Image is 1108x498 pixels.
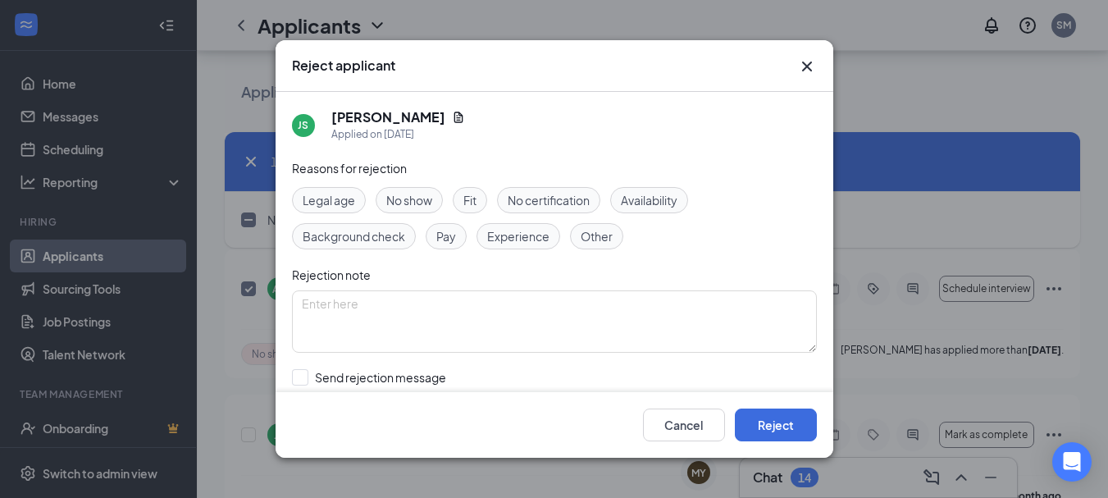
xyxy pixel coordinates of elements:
[1052,442,1092,482] div: Open Intercom Messenger
[487,227,549,245] span: Experience
[797,57,817,76] svg: Cross
[303,227,405,245] span: Background check
[452,111,465,124] svg: Document
[292,57,395,75] h3: Reject applicant
[463,191,476,209] span: Fit
[797,57,817,76] button: Close
[331,126,465,143] div: Applied on [DATE]
[298,118,308,132] div: JS
[331,108,445,126] h5: [PERSON_NAME]
[581,227,613,245] span: Other
[436,227,456,245] span: Pay
[292,161,407,176] span: Reasons for rejection
[621,191,677,209] span: Availability
[303,191,355,209] span: Legal age
[292,267,371,282] span: Rejection note
[643,409,725,441] button: Cancel
[735,409,817,441] button: Reject
[508,191,590,209] span: No certification
[386,191,432,209] span: No show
